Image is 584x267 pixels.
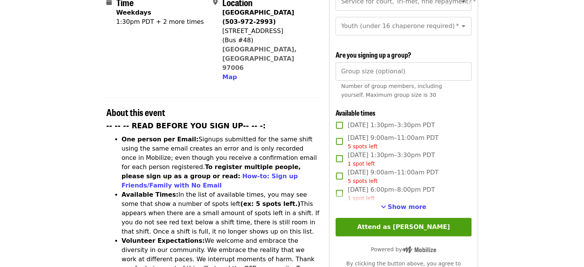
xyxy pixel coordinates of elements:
span: [DATE] 1:30pm–3:30pm PDT [347,151,435,168]
span: Map [222,73,237,81]
strong: Volunteer Expectations: [122,237,205,244]
span: Powered by [371,246,436,252]
img: Powered by Mobilize [402,246,436,253]
span: 5 spots left [347,143,377,149]
strong: Weekdays [116,9,151,16]
span: Show more [388,203,427,211]
button: Open [458,21,469,32]
span: [DATE] 9:00am–11:00am PDT [347,168,438,185]
span: 5 spots left [347,178,377,184]
button: Map [222,73,237,82]
li: Signups submitted for the same shift using the same email creates an error and is only recorded o... [122,135,320,190]
span: [DATE] 1:30pm–3:30pm PDT [347,121,435,130]
strong: -- -- -- READ BEFORE YOU SIGN UP-- -- -: [106,122,266,130]
strong: One person per Email: [122,136,199,143]
li: In the list of available times, you may see some that show a number of spots left This appears wh... [122,190,320,236]
strong: (ex: 5 spots left.) [240,200,300,207]
span: Available times [336,108,376,118]
span: 1 spot left [347,161,375,167]
span: 1 spot left [347,195,375,201]
div: [STREET_ADDRESS] [222,27,314,36]
span: Are you signing up a group? [336,50,411,60]
div: (Bus #48) [222,36,314,45]
strong: To register multiple people, please sign up as a group or read: [122,163,301,180]
strong: Available Times: [122,191,179,198]
button: Attend as [PERSON_NAME] [336,218,471,236]
div: 1:30pm PDT + 2 more times [116,17,204,27]
input: [object Object] [336,62,471,81]
span: Number of group members, including yourself. Maximum group size is 30 [341,83,442,98]
span: [DATE] 6:00pm–8:00pm PDT [347,185,435,202]
a: [GEOGRAPHIC_DATA], [GEOGRAPHIC_DATA] 97006 [222,46,297,71]
span: [DATE] 9:00am–11:00am PDT [347,133,438,151]
a: How-to: Sign up Friends/Family with No Email [122,172,298,189]
strong: [GEOGRAPHIC_DATA] (503-972-2993) [222,9,294,25]
button: See more timeslots [381,202,427,212]
span: About this event [106,105,165,119]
